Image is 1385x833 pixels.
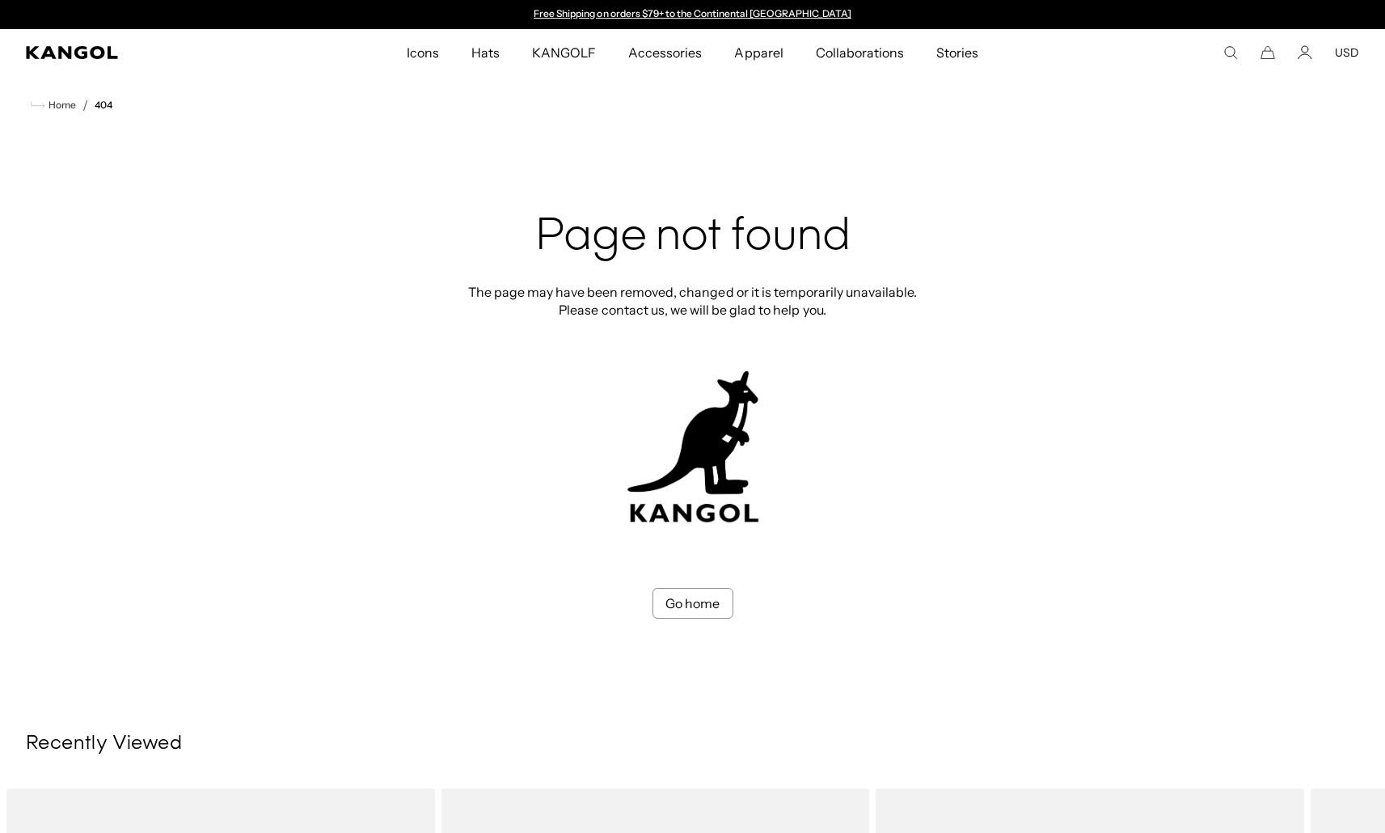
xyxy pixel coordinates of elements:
[463,283,923,319] p: The page may have been removed, changed or it is temporarily unavailable. Please contact us, we w...
[455,29,516,76] a: Hats
[45,99,76,111] span: Home
[391,29,455,76] a: Icons
[95,99,112,111] a: 404
[526,8,859,21] div: Announcement
[652,588,733,619] a: Go home
[624,370,762,523] img: kangol-404-logo.jpg
[76,95,88,115] li: /
[612,29,718,76] a: Accessories
[516,29,612,76] a: KANGOLF
[628,29,702,76] span: Accessories
[26,732,1359,756] h3: Recently Viewed
[1335,45,1359,60] button: USD
[734,29,783,76] span: Apparel
[816,29,904,76] span: Collaborations
[718,29,799,76] a: Apparel
[31,98,76,112] a: Home
[936,29,978,76] span: Stories
[26,46,268,59] a: Kangol
[920,29,994,76] a: Stories
[471,29,500,76] span: Hats
[407,29,439,76] span: Icons
[526,8,859,21] div: 1 of 2
[1260,45,1275,60] button: Cart
[534,7,851,19] a: Free Shipping on orders $79+ to the Continental [GEOGRAPHIC_DATA]
[1223,45,1238,60] summary: Search here
[532,29,596,76] span: KANGOLF
[463,212,923,264] h2: Page not found
[800,29,920,76] a: Collaborations
[526,8,859,21] slideshow-component: Announcement bar
[1298,45,1312,60] a: Account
